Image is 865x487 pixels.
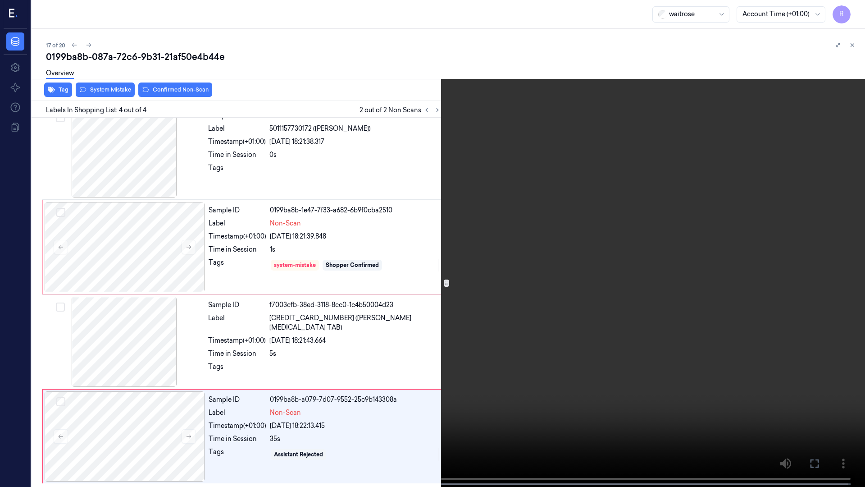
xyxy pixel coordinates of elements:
button: Tag [44,83,72,97]
div: Time in Session [208,150,266,160]
div: Timestamp (+01:00) [208,137,266,147]
div: f7003cfb-38ed-3118-8cc0-1c4b50004d23 [269,300,441,310]
div: Tags [209,447,266,462]
button: Confirmed Non-Scan [138,83,212,97]
div: Sample ID [208,300,266,310]
div: [DATE] 18:21:39.848 [270,232,441,241]
div: Label [208,124,266,133]
span: Non-Scan [270,408,301,418]
button: Select row [56,303,65,312]
div: 0199ba8b-1e47-7f33-a682-6b9f0cba2510 [270,206,441,215]
button: Select row [56,397,65,406]
div: [DATE] 18:21:38.317 [269,137,441,147]
span: Labels In Shopping List: 4 out of 4 [46,106,146,115]
div: Label [209,408,266,418]
div: 0199ba8b-087a-72c6-9b31-21af50e4b44e [46,51,858,63]
div: Timestamp (+01:00) [209,421,266,431]
div: Label [209,219,266,228]
div: [DATE] 18:21:43.664 [269,336,441,345]
span: [CREDIT_CARD_NUMBER] ([PERSON_NAME] [MEDICAL_DATA] TAB) [269,313,441,332]
span: 17 of 20 [46,41,65,49]
button: System Mistake [76,83,135,97]
div: [DATE] 18:22:13.415 [270,421,441,431]
div: Sample ID [209,206,266,215]
div: Sample ID [209,395,266,404]
div: Time in Session [209,434,266,444]
div: 5s [269,349,441,358]
button: Select row [56,208,65,217]
div: Time in Session [209,245,266,254]
div: Timestamp (+01:00) [208,336,266,345]
div: Tags [208,163,266,178]
div: 1s [270,245,441,254]
div: Assistant Rejected [274,450,323,459]
div: Timestamp (+01:00) [209,232,266,241]
div: system-mistake [274,261,316,269]
span: 2 out of 2 Non Scans [360,105,443,115]
span: Non-Scan [270,219,301,228]
div: Time in Session [208,349,266,358]
button: Select row [56,113,65,122]
div: Tags [208,362,266,377]
div: Label [208,313,266,332]
div: Tags [209,258,266,272]
div: Shopper Confirmed [326,261,379,269]
a: Overview [46,69,74,79]
div: 35s [270,434,441,444]
div: 0199ba8b-a079-7d07-9552-25c9b143308a [270,395,441,404]
div: 0s [269,150,441,160]
button: R [833,5,851,23]
span: 5011157730172 ([PERSON_NAME]) [269,124,371,133]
